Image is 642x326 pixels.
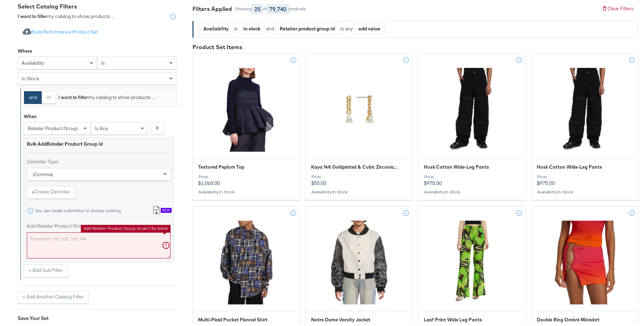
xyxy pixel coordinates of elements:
[597,1,638,14] button: Clear Filters
[151,121,164,133] button: X
[311,173,408,185] p: $55.00
[18,46,32,53] div: Where
[354,22,385,33] div: add value
[199,22,233,33] div: Availability
[332,188,347,193] span: in stock
[275,22,339,33] div: Retailer product group id
[239,22,264,33] div: in stock
[24,112,37,118] div: When
[311,315,370,322] span: Notre Dame Varsity Jacket
[424,315,482,322] span: Leaf Print Wide Leg Pants
[35,207,122,212] div: You can create a delimiter or choose existing.
[424,162,489,169] span: Husk Cotton Wide-Leg Pants
[424,173,520,185] p: $975.00
[558,188,573,193] span: in stock
[235,5,252,10] div: Showing
[537,188,633,193] div: Availability :
[24,90,42,103] button: and
[537,162,602,169] span: Husk Cotton Wide-Leg Pants
[192,4,232,12] div: Filters Applied
[18,24,103,37] button: Build Performance Product Set
[198,173,295,185] p: $1,065.00
[22,58,44,65] span: availability
[445,188,460,193] span: in stock
[18,12,114,19] div: my catalog to show products ...
[219,188,234,193] span: in stock
[198,162,244,169] span: Textured Peplum Top
[424,188,520,193] div: Availability :
[252,3,263,12] div: 25
[198,173,295,178] div: Price:
[18,12,47,18] strong: I want to filter
[18,290,89,302] button: + Add Another Catalog Filter
[28,124,83,130] span: retailer product group id
[266,22,385,33] div: and
[18,1,177,9] div: Select Catalog Filters
[18,314,177,320] div: Save Your Set
[58,93,88,99] strong: I want to filter
[537,173,633,185] p: $975.00
[192,42,638,50] div: Product Set Items
[233,24,239,31] div: is
[32,187,35,194] strong: +
[537,315,600,322] span: Double Ring Ombré Miniskirt
[311,173,408,178] div: Price:
[31,170,53,176] span: , (comma)
[198,188,295,193] div: Availability :
[56,93,155,99] div: my catalog to show products ...
[27,221,171,228] label: Add Retailer Product Group Id
[156,123,159,130] strong: X
[147,203,177,216] button: New
[537,173,633,178] div: Price:
[161,206,172,211] div: New
[101,58,105,65] span: is
[22,74,39,80] span: in stock
[24,263,68,276] button: + Add Sub Filter
[267,3,289,12] div: 79,740
[95,124,108,130] span: is any
[263,5,267,10] div: of
[84,224,168,230] li: Add Retailer Product Group Id can't be blank
[339,24,354,31] div: is any
[311,188,408,193] div: Availability :
[424,173,520,178] div: Price:
[27,157,171,164] label: Delimiter Type:
[311,162,398,169] span: Kaya 14K Goldplated & Cubic Zirconia Drop Earrings
[289,5,306,10] div: products
[27,139,171,146] div: Bulk Add Retailer Product Group Id
[198,315,268,322] span: Multi-Plaid Pocket Flannel Shirt
[27,185,75,197] button: +Create Delimiter
[42,89,56,102] button: or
